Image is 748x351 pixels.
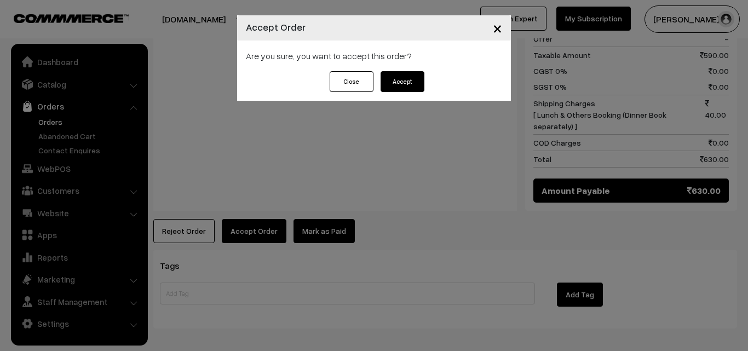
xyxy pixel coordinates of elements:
div: Are you sure, you want to accept this order? [237,41,511,71]
span: × [493,18,502,38]
button: Accept [381,71,424,92]
h4: Accept Order [246,20,306,34]
button: Close [484,11,511,45]
button: Close [330,71,373,92]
